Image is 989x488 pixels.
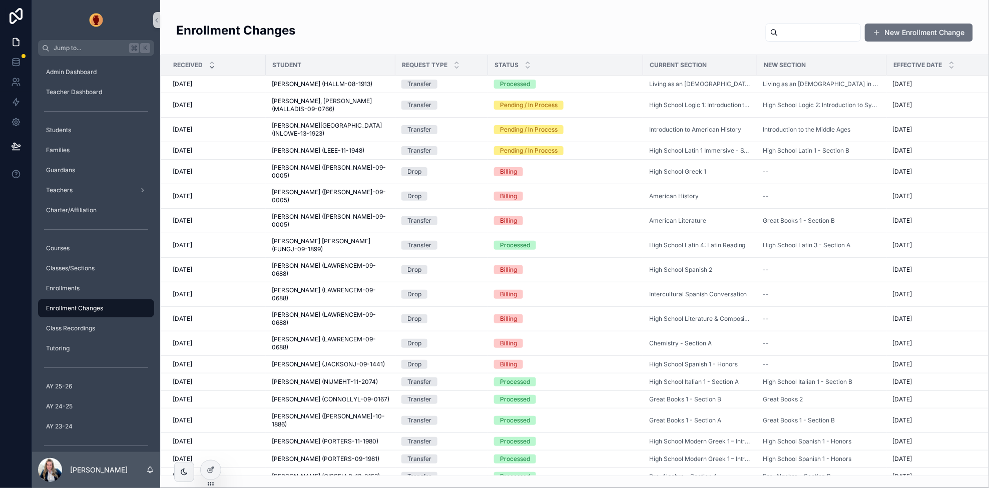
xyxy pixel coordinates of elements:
[38,141,154,159] a: Families
[649,217,751,225] a: American Literature
[46,304,103,312] span: Enrollment Changes
[500,167,517,176] div: Billing
[272,262,389,278] span: [PERSON_NAME] (LAWRENCEM-09-0688)
[865,24,973,42] a: New Enrollment Change
[494,395,637,404] a: Processed
[763,80,881,88] a: Living as an [DEMOGRAPHIC_DATA] in American Society (Spr)
[173,395,260,403] a: [DATE]
[54,44,125,52] span: Jump to...
[763,147,850,155] span: High School Latin 1 - Section B
[407,339,421,348] div: Drop
[173,437,192,445] span: [DATE]
[494,80,637,89] a: Processed
[763,437,881,445] a: High School Spanish 1 - Honors
[763,101,881,109] span: High School Logic 2: Introduction to Symbolic Logic
[46,382,72,390] span: AY 25-26
[46,88,102,96] span: Teacher Dashboard
[401,241,482,250] a: Transfer
[494,437,637,446] a: Processed
[407,265,421,274] div: Drop
[893,339,912,347] span: [DATE]
[173,217,260,225] a: [DATE]
[649,395,721,403] span: Great Books 1 - Section B
[401,80,482,89] a: Transfer
[272,188,389,204] a: [PERSON_NAME] ([PERSON_NAME]-09-0005)
[407,216,431,225] div: Transfer
[649,266,751,274] a: High School Spanish 2
[407,360,421,369] div: Drop
[407,241,431,250] div: Transfer
[893,217,912,225] span: [DATE]
[407,437,431,446] div: Transfer
[173,101,260,109] a: [DATE]
[38,83,154,101] a: Teacher Dashboard
[38,161,154,179] a: Guardians
[649,416,721,424] a: Great Books 1 - Section A
[763,360,769,368] span: --
[649,437,751,445] span: High School Modern Greek 1 – Introduction to Modern Greek
[272,378,378,386] span: [PERSON_NAME] (NIJMEHT-11-2074)
[649,266,712,274] a: High School Spanish 2
[173,241,260,249] a: [DATE]
[763,266,769,274] span: --
[173,126,192,134] span: [DATE]
[407,167,421,176] div: Drop
[407,101,431,110] div: Transfer
[763,168,769,176] span: --
[272,360,385,368] span: [PERSON_NAME] (JACKSONJ-09-1441)
[500,395,530,404] div: Processed
[401,437,482,446] a: Transfer
[763,378,881,386] a: High School Italian 1 - Section B
[763,168,881,176] a: --
[272,335,389,351] a: [PERSON_NAME] (LAWRENCEM-09-0688)
[893,395,912,403] span: [DATE]
[272,164,389,180] a: [PERSON_NAME] ([PERSON_NAME]-09-0005)
[141,44,149,52] span: K
[649,147,751,155] span: High School Latin 1 Immersive - Section A
[38,377,154,395] a: AY 25-26
[407,192,421,201] div: Drop
[173,437,260,445] a: [DATE]
[494,101,637,110] a: Pending / In Process
[763,378,853,386] span: High School Italian 1 - Section B
[763,126,851,134] a: Introduction to the Middle Ages
[763,416,835,424] span: Great Books 1 - Section B
[649,80,751,88] a: Living as an [DEMOGRAPHIC_DATA] in American Society (Fall)
[173,101,192,109] span: [DATE]
[649,339,751,347] a: Chemistry - Section A
[401,360,482,369] a: Drop
[173,339,192,347] span: [DATE]
[407,314,421,323] div: Drop
[649,192,751,200] a: American History
[494,360,637,369] a: Billing
[46,186,73,194] span: Teachers
[401,265,482,274] a: Drop
[649,241,746,249] span: High School Latin 4: Latin Reading
[272,147,364,155] span: [PERSON_NAME] (LEEE-11-1948)
[649,315,751,323] a: High School Literature & Composition - Section B
[272,97,389,113] a: [PERSON_NAME], [PERSON_NAME] (MALLADIS-09-0766)
[46,344,70,352] span: Tutoring
[173,416,260,424] a: [DATE]
[763,395,803,403] a: Great Books 2
[46,402,73,410] span: AY 24-25
[649,378,739,386] a: High School Italian 1 - Section A
[494,241,637,250] a: Processed
[763,241,851,249] a: High School Latin 3 - Section A
[272,395,389,403] span: [PERSON_NAME] (CONNOLLYL-09-0167)
[500,265,517,274] div: Billing
[763,147,881,155] a: High School Latin 1 - Section B
[649,360,738,368] span: High School Spanish 1 - Honors
[173,168,260,176] a: [DATE]
[893,290,912,298] span: [DATE]
[893,192,912,200] span: [DATE]
[407,125,431,134] div: Transfer
[763,315,769,323] span: --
